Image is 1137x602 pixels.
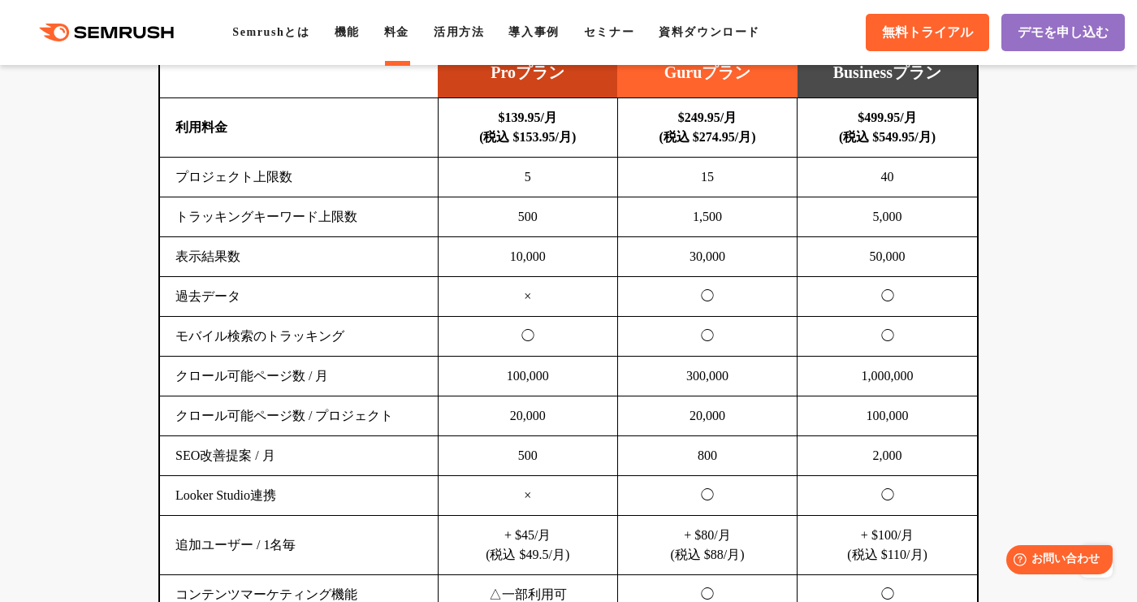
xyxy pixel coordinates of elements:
a: Semrushとは [232,26,309,38]
td: 40 [798,158,977,197]
td: クロール可能ページ数 / 月 [160,357,438,396]
a: デモを申し込む [1001,14,1125,51]
td: 500 [438,436,617,476]
td: 100,000 [438,357,617,396]
td: 表示結果数 [160,237,438,277]
td: 過去データ [160,277,438,317]
td: 1,000,000 [798,357,977,396]
td: 10,000 [438,237,617,277]
a: 料金 [384,26,409,38]
td: 5 [438,158,617,197]
td: Looker Studio連携 [160,476,438,516]
a: 無料トライアル [866,14,989,51]
td: Guruプラン [617,48,797,98]
td: 500 [438,197,617,237]
td: × [438,476,617,516]
td: 2,000 [798,436,977,476]
a: 活用方法 [434,26,484,38]
b: $249.95/月 (税込 $274.95/月) [659,110,755,144]
a: セミナー [584,26,634,38]
td: ◯ [617,277,797,317]
td: ◯ [798,277,977,317]
td: 300,000 [617,357,797,396]
td: 20,000 [617,396,797,436]
td: ◯ [617,317,797,357]
td: 追加ユーザー / 1名毎 [160,516,438,575]
a: 導入事例 [508,26,559,38]
td: 5,000 [798,197,977,237]
td: 15 [617,158,797,197]
td: 800 [617,436,797,476]
td: モバイル検索のトラッキング [160,317,438,357]
td: ◯ [798,476,977,516]
iframe: Help widget launcher [992,539,1119,584]
td: 20,000 [438,396,617,436]
td: プロジェクト上限数 [160,158,438,197]
td: + $45/月 (税込 $49.5/月) [438,516,617,575]
b: $139.95/月 (税込 $153.95/月) [479,110,576,144]
td: ◯ [798,317,977,357]
b: 利用料金 [175,120,227,134]
td: ◯ [438,317,617,357]
td: SEO改善提案 / 月 [160,436,438,476]
td: + $80/月 (税込 $88/月) [617,516,797,575]
b: $499.95/月 (税込 $549.95/月) [839,110,936,144]
span: 無料トライアル [882,24,973,41]
span: デモを申し込む [1018,24,1109,41]
td: トラッキングキーワード上限数 [160,197,438,237]
td: + $100/月 (税込 $110/月) [798,516,977,575]
td: ◯ [617,476,797,516]
td: × [438,277,617,317]
td: 30,000 [617,237,797,277]
td: クロール可能ページ数 / プロジェクト [160,396,438,436]
a: 機能 [335,26,360,38]
td: 50,000 [798,237,977,277]
td: Businessプラン [798,48,977,98]
a: 資料ダウンロード [659,26,760,38]
td: 1,500 [617,197,797,237]
td: 100,000 [798,396,977,436]
td: Proプラン [438,48,617,98]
